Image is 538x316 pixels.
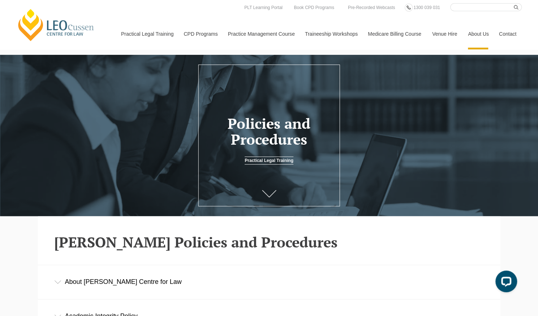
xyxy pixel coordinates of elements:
[54,234,484,250] h2: [PERSON_NAME] Policies and Procedures
[412,4,442,12] a: 1300 039 031
[494,18,522,49] a: Contact
[16,8,96,42] a: [PERSON_NAME] Centre for Law
[205,115,333,147] h1: Policies and Procedures
[223,18,300,49] a: Practice Management Course
[462,18,494,49] a: About Us
[116,18,178,49] a: Practical Legal Training
[292,4,336,12] a: Book CPD Programs
[178,18,222,49] a: CPD Programs
[300,18,362,49] a: Traineeship Workshops
[346,4,397,12] a: Pre-Recorded Webcasts
[242,4,284,12] a: PLT Learning Portal
[245,157,293,164] a: Practical Legal Training
[490,268,520,298] iframe: LiveChat chat widget
[427,18,462,49] a: Venue Hire
[38,265,500,299] div: About [PERSON_NAME] Centre for Law
[362,18,427,49] a: Medicare Billing Course
[413,5,440,10] span: 1300 039 031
